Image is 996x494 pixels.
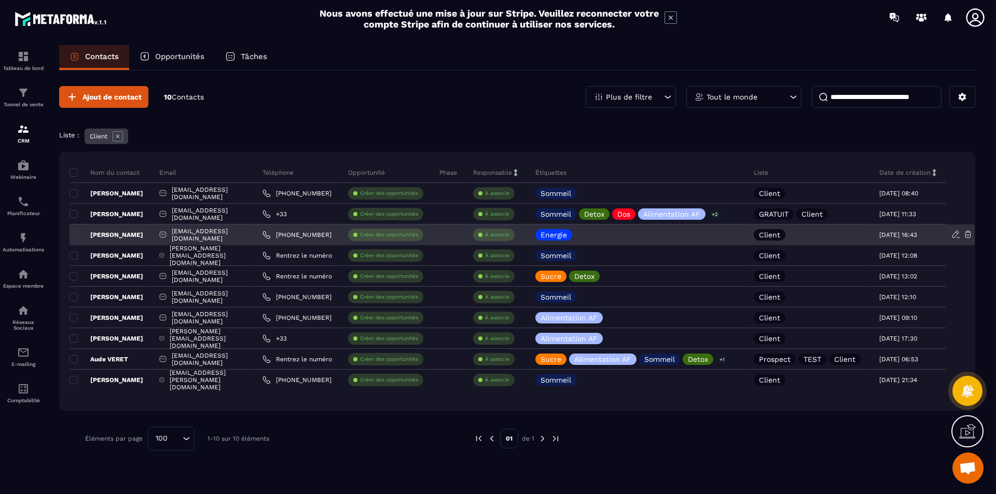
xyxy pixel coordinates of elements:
[262,168,294,177] p: Téléphone
[485,252,509,259] p: À associe
[348,168,385,177] p: Opportunité
[17,159,30,172] img: automations
[485,314,509,321] p: À associe
[879,252,917,259] p: [DATE] 12:08
[17,383,30,395] img: accountant
[759,376,780,384] p: Client
[360,252,418,259] p: Créer des opportunités
[85,435,143,442] p: Éléments par page
[70,189,143,197] p: [PERSON_NAME]
[759,293,780,301] p: Client
[3,260,44,297] a: automationsautomationsEspace membre
[208,435,269,442] p: 1-10 sur 10 éléments
[70,210,143,218] p: [PERSON_NAME]
[716,354,728,365] p: +1
[17,87,30,99] img: formation
[879,376,917,384] p: [DATE] 21:34
[879,335,917,342] p: [DATE] 17:30
[262,210,287,218] a: +33
[17,268,30,280] img: automations
[541,273,561,280] p: Sucre
[70,168,140,177] p: Nom du contact
[3,247,44,252] p: Automatisations
[584,210,604,218] p: Detox
[879,231,917,238] p: [DATE] 16:43
[164,92,204,102] p: 10
[879,273,917,280] p: [DATE] 13:02
[485,210,509,218] p: À associe
[485,231,509,238] p: À associe
[262,189,331,197] a: [PHONE_NUMBER]
[152,433,171,444] span: 100
[473,168,512,177] p: Responsable
[541,356,561,363] p: Sucre
[759,210,789,218] p: GRATUIT
[708,209,722,220] p: +2
[262,293,331,301] a: [PHONE_NUMBER]
[759,314,780,321] p: Client
[485,335,509,342] p: À associe
[574,356,631,363] p: Alimentation AF
[487,434,496,443] img: prev
[17,304,30,317] img: social-network
[759,190,780,197] p: Client
[3,79,44,115] a: formationformationTunnel de vente
[439,168,457,177] p: Phase
[215,45,278,70] a: Tâches
[535,168,566,177] p: Étiquettes
[538,434,547,443] img: next
[360,190,418,197] p: Créer des opportunités
[70,355,128,363] p: Aude VERET
[541,335,598,342] p: Alimentation AF
[17,195,30,208] img: scheduler
[759,273,780,280] p: Client
[159,168,176,177] p: Email
[3,338,44,375] a: emailemailE-mailing
[155,52,204,61] p: Opportunités
[804,356,821,363] p: TEST
[879,293,916,301] p: [DATE] 12:10
[3,151,44,188] a: automationsautomationsWebinaire
[59,86,148,108] button: Ajout de contact
[262,231,331,239] a: [PHONE_NUMBER]
[606,93,652,101] p: Plus de filtre
[59,131,79,139] p: Liste :
[541,314,598,321] p: Alimentation AF
[70,334,143,343] p: [PERSON_NAME]
[879,168,931,177] p: Date de création
[541,210,571,218] p: Sommeil
[90,133,107,140] p: Client
[3,138,44,144] p: CRM
[262,334,287,343] a: +33
[148,427,195,450] div: Search for option
[70,231,143,239] p: [PERSON_NAME]
[3,283,44,289] p: Espace membre
[541,231,567,238] p: Energie
[3,210,44,216] p: Planificateur
[643,210,700,218] p: Alimentation AF
[70,251,143,260] p: [PERSON_NAME]
[360,356,418,363] p: Créer des opportunités
[3,361,44,367] p: E-mailing
[59,45,129,70] a: Contacts
[879,190,918,197] p: [DATE] 08:40
[574,273,594,280] p: Detox
[541,252,571,259] p: Sommeil
[360,335,418,342] p: Créer des opportunités
[759,356,791,363] p: Prospect
[759,252,780,259] p: Client
[754,168,768,177] p: Liste
[17,123,30,135] img: formation
[551,434,560,443] img: next
[262,376,331,384] a: [PHONE_NUMBER]
[70,293,143,301] p: [PERSON_NAME]
[500,429,518,448] p: 01
[172,93,204,101] span: Contacts
[360,231,418,238] p: Créer des opportunités
[360,376,418,384] p: Créer des opportunités
[70,272,143,280] p: [PERSON_NAME]
[70,314,143,322] p: [PERSON_NAME]
[474,434,483,443] img: prev
[85,52,119,61] p: Contacts
[879,356,918,363] p: [DATE] 06:53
